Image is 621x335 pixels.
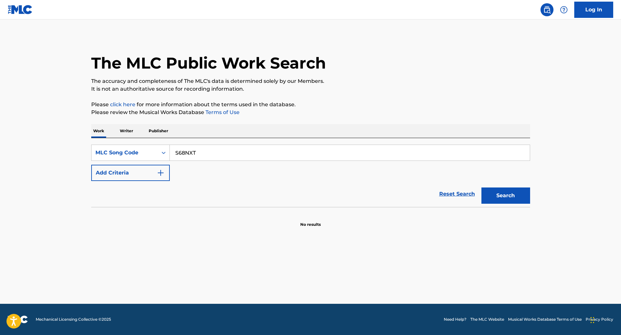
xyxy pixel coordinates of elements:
a: Log In [574,2,613,18]
a: The MLC Website [470,316,504,322]
iframe: Chat Widget [589,304,621,335]
img: help [560,6,568,14]
button: Search [481,187,530,204]
p: Publisher [147,124,170,138]
p: No results [300,214,321,227]
div: Drag [590,310,594,330]
img: search [543,6,551,14]
form: Search Form [91,145,530,207]
h1: The MLC Public Work Search [91,53,326,73]
a: Public Search [540,3,553,16]
p: The accuracy and completeness of The MLC's data is determined solely by our Members. [91,77,530,85]
a: Musical Works Database Terms of Use [508,316,582,322]
a: Terms of Use [204,109,240,115]
a: Privacy Policy [586,316,613,322]
p: Please review the Musical Works Database [91,109,530,116]
button: Add Criteria [91,165,170,181]
img: MLC Logo [8,5,33,14]
a: click here [110,101,135,108]
div: MLC Song Code [95,149,154,157]
a: Reset Search [436,187,478,201]
div: Help [557,3,570,16]
span: Mechanical Licensing Collective © 2025 [36,316,111,322]
img: 9d2ae6d4665cec9f34b9.svg [157,169,165,177]
p: Please for more information about the terms used in the database. [91,101,530,109]
img: logo [8,316,28,323]
p: Writer [118,124,135,138]
a: Need Help? [444,316,466,322]
p: It is not an authoritative source for recording information. [91,85,530,93]
p: Work [91,124,106,138]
